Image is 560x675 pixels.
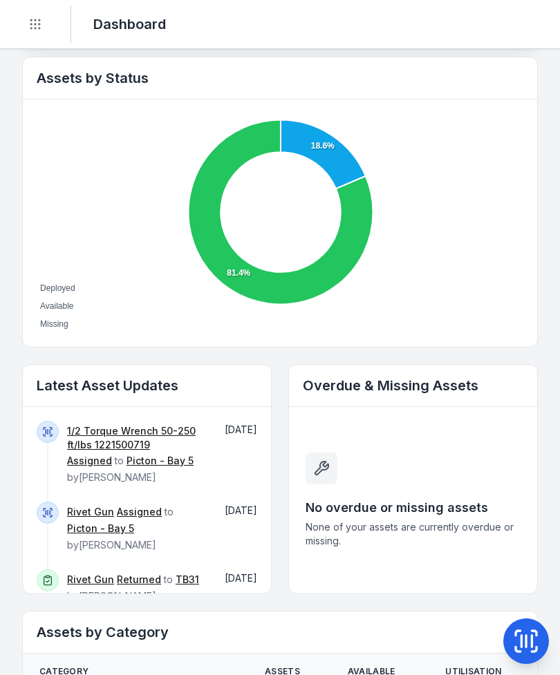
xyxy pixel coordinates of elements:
span: [DATE] [225,424,257,435]
span: Available [40,301,73,311]
span: None of your assets are currently overdue or missing. [306,520,521,548]
time: 1/9/2025, 11:50:52 am [225,572,257,584]
h2: Latest Asset Updates [37,376,257,395]
a: Rivet Gun [67,573,114,587]
span: [DATE] [225,504,257,516]
span: Deployed [40,283,75,293]
time: 1/9/2025, 4:39:58 pm [225,424,257,435]
button: Toggle navigation [22,11,48,37]
span: to by [PERSON_NAME] [67,573,199,602]
span: Missing [40,319,68,329]
a: Picton - Bay 5 [67,522,134,535]
span: [DATE] [225,572,257,584]
a: Returned [117,573,161,587]
span: to by [PERSON_NAME] [67,425,205,483]
a: Picton - Bay 5 [127,454,194,468]
h2: Overdue & Missing Assets [303,376,523,395]
h2: Dashboard [93,15,166,34]
a: 1/2 Torque Wrench 50-250 ft/lbs 1221500719 [67,424,205,452]
h2: Assets by Category [37,622,523,642]
time: 1/9/2025, 11:51:37 am [225,504,257,516]
a: Assigned [67,454,112,468]
a: Rivet Gun [67,505,114,519]
a: Assigned [117,505,162,519]
a: TB31 [176,573,199,587]
h3: No overdue or missing assets [306,498,521,517]
span: to by [PERSON_NAME] [67,506,174,551]
h2: Assets by Status [37,68,523,88]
